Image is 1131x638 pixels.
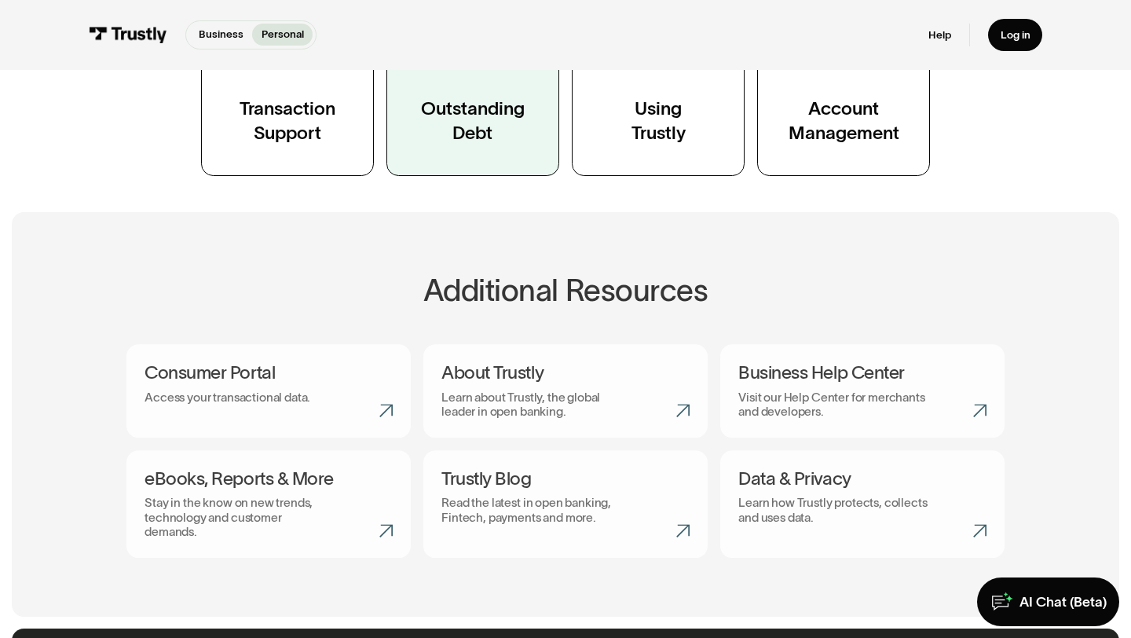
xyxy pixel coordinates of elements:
[126,344,411,438] a: Consumer PortalAccess your transactional data.
[738,362,986,384] h3: Business Help Center
[441,468,690,490] h3: Trustly Blog
[145,390,310,405] p: Access your transactional data.
[89,27,167,43] img: Trustly Logo
[240,97,335,145] div: Transaction Support
[441,362,690,384] h3: About Trustly
[928,28,951,42] a: Help
[421,97,525,145] div: Outstanding Debt
[252,24,313,46] a: Personal
[126,274,1005,307] h2: Additional Resources
[145,362,393,384] h3: Consumer Portal
[720,450,1005,558] a: Data & PrivacyLearn how Trustly protects, collects and uses data.
[441,497,632,526] p: Read the latest in open banking, Fintech, payments and more.
[423,450,708,558] a: Trustly BlogRead the latest in open banking, Fintech, payments and more.
[1019,593,1107,611] div: AI Chat (Beta)
[1001,28,1030,42] div: Log in
[738,497,929,526] p: Learn how Trustly protects, collects and uses data.
[145,468,393,490] h3: eBooks, Reports & More
[977,577,1118,626] a: AI Chat (Beta)
[631,97,686,145] div: Using Trustly
[262,27,304,42] p: Personal
[199,27,243,42] p: Business
[441,390,632,420] p: Learn about Trustly, the global leader in open banking.
[423,344,708,438] a: About TrustlyLearn about Trustly, the global leader in open banking.
[126,450,411,558] a: eBooks, Reports & MoreStay in the know on new trends, technology and customer demands.
[738,390,929,420] p: Visit our Help Center for merchants and developers.
[189,24,252,46] a: Business
[789,97,899,145] div: Account Management
[145,497,335,541] p: Stay in the know on new trends, technology and customer demands.
[720,344,1005,438] a: Business Help CenterVisit our Help Center for merchants and developers.
[738,468,986,490] h3: Data & Privacy
[988,19,1042,51] a: Log in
